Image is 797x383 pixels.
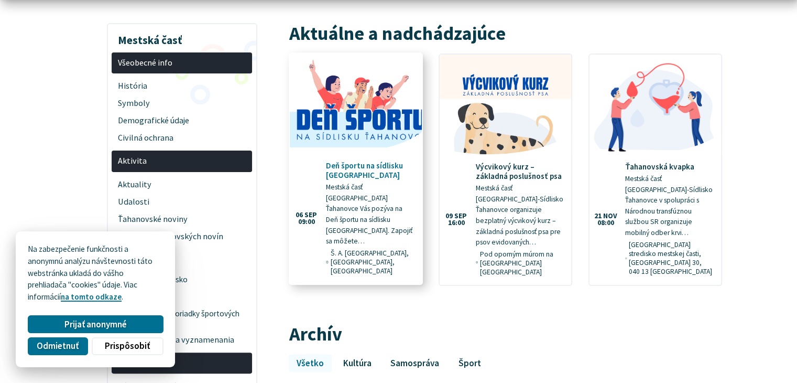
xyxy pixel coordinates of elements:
h2: Archív [289,324,722,345]
a: Kultúra [112,254,252,272]
span: nov [603,212,617,220]
a: Kultúra [335,354,379,372]
a: Prevádzkové poriadky športových ihrísk [120,306,253,332]
p: Mestská časť [GEOGRAPHIC_DATA]-Sídlisko Ťahanovce v spolupráci s Národnou transfúznou službou SR ... [625,174,713,238]
span: sep [454,212,467,220]
span: 16:00 [445,219,467,227]
span: 21 [594,212,602,220]
span: Verejné uznania a vyznamenania [118,331,246,348]
a: Aktuality [112,176,252,193]
a: Civilná ochrana [112,130,252,147]
a: Šport [451,354,488,372]
span: Demografické údaje [118,112,246,130]
h3: Mestská časť [112,26,252,48]
span: [GEOGRAPHIC_DATA] stredisko mestskej časti, [GEOGRAPHIC_DATA] 30, 040 13 [GEOGRAPHIC_DATA] [629,240,713,276]
a: Rozvoj [112,353,252,374]
a: Symboly [112,95,252,112]
a: Šport [112,289,252,306]
a: Čo sa do Ťahanovských novín nezmestilo [112,228,252,254]
a: Všetko [289,354,331,372]
span: Čo sa do Ťahanovských novín nezmestilo [118,228,246,254]
span: Kultúrne stredisko [126,272,246,289]
a: Demografické údaje [112,112,252,130]
span: Udalosti [118,193,246,210]
span: sep [304,211,317,219]
a: Kultúrne stredisko [120,272,253,289]
span: Prevádzkové poriadky športových ihrísk [126,306,246,332]
a: Ťahanovské noviny [112,210,252,228]
a: Všeobecné info [112,52,252,74]
span: Prijať anonymné [64,319,127,330]
button: Odmietnuť [28,337,88,355]
a: Ťahanovská kvapka Mestská časť [GEOGRAPHIC_DATA]-Sídlisko Ťahanovce v spolupráci s Národnou trans... [589,55,721,284]
span: Š. A. [GEOGRAPHIC_DATA], [GEOGRAPHIC_DATA], [GEOGRAPHIC_DATA] [330,249,413,275]
span: Šport [118,289,246,306]
p: Mestská časť [GEOGRAPHIC_DATA]-Sídlisko Ťahanovce organizuje bezplatný výcvikový kurz – základná ... [476,183,564,248]
a: na tomto odkaze [61,292,122,302]
span: 09:00 [296,218,317,226]
a: Verejné uznania a vyznamenania [112,331,252,348]
a: Udalosti [112,193,252,210]
a: Samospráva [383,354,447,372]
h4: Výcvikový kurz – základná poslušnosť psa [476,162,564,181]
span: Aktivita [118,153,246,170]
span: Odmietnuť [37,341,79,352]
span: Rozvoj [118,355,246,372]
p: Na zabezpečenie funkčnosti a anonymnú analýzu návštevnosti táto webstránka ukladá do vášho prehli... [28,243,163,303]
span: Aktuality [118,176,246,193]
h2: Aktuálne a nadchádzajúce [289,23,722,44]
span: Prispôsobiť [105,341,150,352]
button: Prispôsobiť [92,337,163,355]
span: Kultúra [118,254,246,272]
span: Ťahanovské noviny [118,210,246,228]
span: 08:00 [594,219,617,227]
span: Všeobecné info [118,54,246,71]
a: Výcvikový kurz – základná poslušnosť psa Mestská časť [GEOGRAPHIC_DATA]-Sídlisko Ťahanovce organi... [440,55,571,285]
button: Prijať anonymné [28,315,163,333]
a: Aktivita [112,151,252,172]
span: Symboly [118,95,246,112]
a: História [112,78,252,95]
span: Civilná ochrana [118,130,246,147]
a: Deň športu na sídlisku [GEOGRAPHIC_DATA] Mestská časť [GEOGRAPHIC_DATA] Ťahanovce Vás pozýva na D... [290,54,421,284]
h4: Deň športu na sídlisku [GEOGRAPHIC_DATA] [326,161,414,180]
span: História [118,78,246,95]
p: Mestská časť [GEOGRAPHIC_DATA] Ťahanovce Vás pozýva na Deň športu na sídlisku [GEOGRAPHIC_DATA]. ... [326,182,414,247]
span: 09 [445,212,453,220]
span: 06 [296,211,303,219]
h4: Ťahanovská kvapka [625,162,713,172]
span: Pod oporným múrom na [GEOGRAPHIC_DATA] [GEOGRAPHIC_DATA] [480,250,563,276]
